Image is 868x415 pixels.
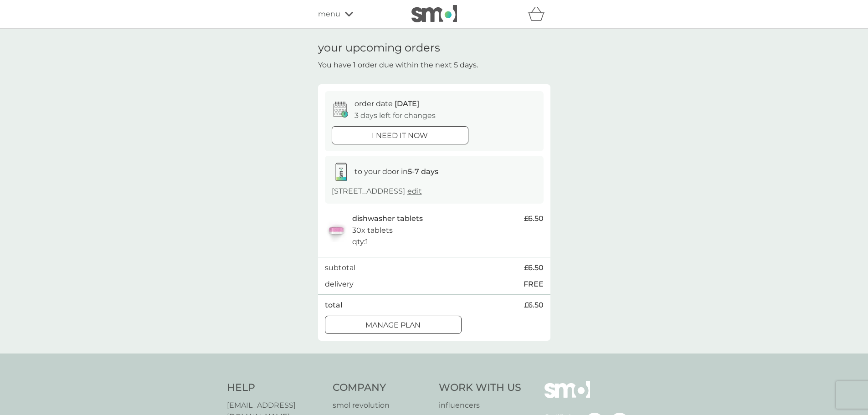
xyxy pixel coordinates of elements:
span: £6.50 [524,262,544,274]
span: menu [318,8,340,20]
img: smol [544,381,590,412]
img: smol [411,5,457,22]
p: qty : 1 [352,236,368,248]
span: to your door in [354,167,438,176]
p: i need it now [372,130,428,142]
p: delivery [325,278,354,290]
a: smol revolution [333,400,430,411]
span: £6.50 [524,213,544,225]
a: influencers [439,400,521,411]
h4: Work With Us [439,381,521,395]
p: You have 1 order due within the next 5 days. [318,59,478,71]
p: dishwasher tablets [352,213,423,225]
p: 30x tablets [352,225,393,236]
p: total [325,299,342,311]
p: FREE [524,278,544,290]
p: [STREET_ADDRESS] [332,185,422,197]
h1: your upcoming orders [318,41,440,55]
h4: Company [333,381,430,395]
p: order date [354,98,419,110]
div: basket [528,5,550,23]
p: 3 days left for changes [354,110,436,122]
strong: 5-7 days [408,167,438,176]
p: subtotal [325,262,355,274]
span: [DATE] [395,99,419,108]
button: i need it now [332,126,468,144]
a: edit [407,187,422,195]
p: Manage plan [365,319,421,331]
h4: Help [227,381,324,395]
span: £6.50 [524,299,544,311]
button: Manage plan [325,316,462,334]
